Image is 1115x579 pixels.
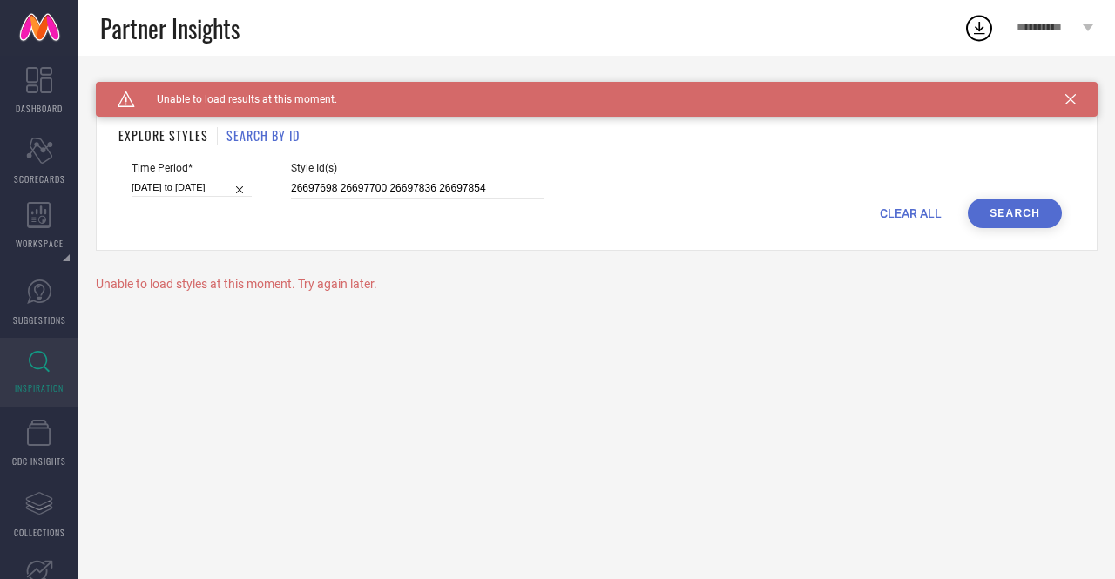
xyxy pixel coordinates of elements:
[118,126,208,145] h1: EXPLORE STYLES
[291,178,544,199] input: Enter comma separated style ids e.g. 12345, 67890
[291,162,544,174] span: Style Id(s)
[12,454,66,468] span: CDC INSIGHTS
[135,93,337,105] span: Unable to load results at this moment.
[13,313,66,327] span: SUGGESTIONS
[96,82,1098,95] div: Back TO Dashboard
[16,237,64,250] span: WORKSPACE
[132,162,252,174] span: Time Period*
[968,199,1062,228] button: Search
[14,526,65,539] span: COLLECTIONS
[15,381,64,394] span: INSPIRATION
[132,178,252,197] input: Select time period
[100,10,240,46] span: Partner Insights
[963,12,995,44] div: Open download list
[880,206,942,220] span: CLEAR ALL
[226,126,300,145] h1: SEARCH BY ID
[16,102,63,115] span: DASHBOARD
[14,172,65,185] span: SCORECARDS
[96,277,1098,291] div: Unable to load styles at this moment. Try again later.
